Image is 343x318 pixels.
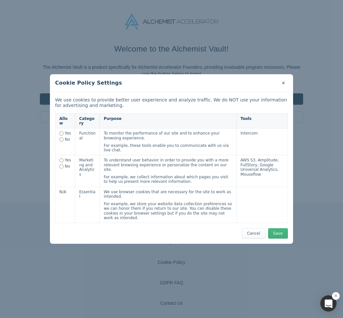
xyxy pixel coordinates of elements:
[104,175,232,184] p: For example, we collect information about which pages you visit to help us present more relevant ...
[55,187,75,223] td: N/A
[75,113,100,128] th: Category
[279,78,288,88] button: Cancel
[59,137,71,142] label: No
[59,164,64,169] input: Disallow marketing and analytics tracking
[236,128,288,155] td: Intercom
[50,92,293,223] div: We use cookies to provide better user experience and analyze traffic. We do NOT use your informat...
[55,113,75,128] th: Allow
[55,79,122,86] h2: Cookie Policy Settings
[59,158,64,162] input: Allow marketing and analytics tracking
[59,158,71,162] label: Yes
[268,228,288,239] button: Save
[75,155,100,187] th: Marketing and Analytics
[236,155,288,187] td: AWS S3, Amplitude, FullStory, Google Universal Analytics, Mouseflow
[242,228,266,239] button: Cancel
[59,137,64,142] input: Disallow functional tracking
[75,128,100,155] th: Functional
[59,164,71,169] label: No
[75,187,100,223] th: Essential
[236,113,288,128] th: Tools
[104,131,232,140] p: To monitor the performance of our site and to enhance your browsing experience.
[104,202,232,220] p: For example, we store your website data collection preferences so we can honor them if you return...
[59,131,71,135] label: Yes
[104,189,232,199] p: We use browser cookies that are necessary for the site to work as intended.
[59,131,64,135] input: Allow functional tracking
[100,113,236,128] th: Purpose
[104,143,232,152] p: For example, these tools enable you to communicate with us via live chat.
[104,158,232,172] p: To understand user behavior in order to provide you with a more relevant browsing experience or p...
